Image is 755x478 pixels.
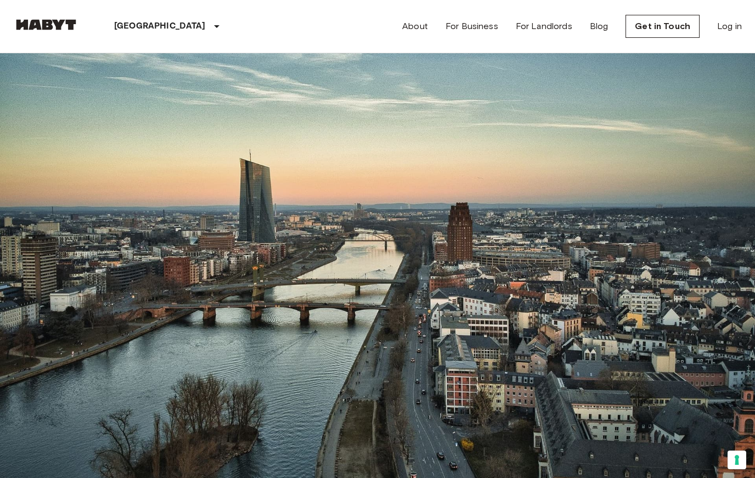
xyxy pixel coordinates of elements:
[590,20,608,33] a: Blog
[446,20,498,33] a: For Business
[13,19,79,30] img: Habyt
[728,451,746,469] button: Your consent preferences for tracking technologies
[114,20,206,33] p: [GEOGRAPHIC_DATA]
[516,20,572,33] a: For Landlords
[402,20,428,33] a: About
[717,20,742,33] a: Log in
[626,15,700,38] a: Get in Touch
